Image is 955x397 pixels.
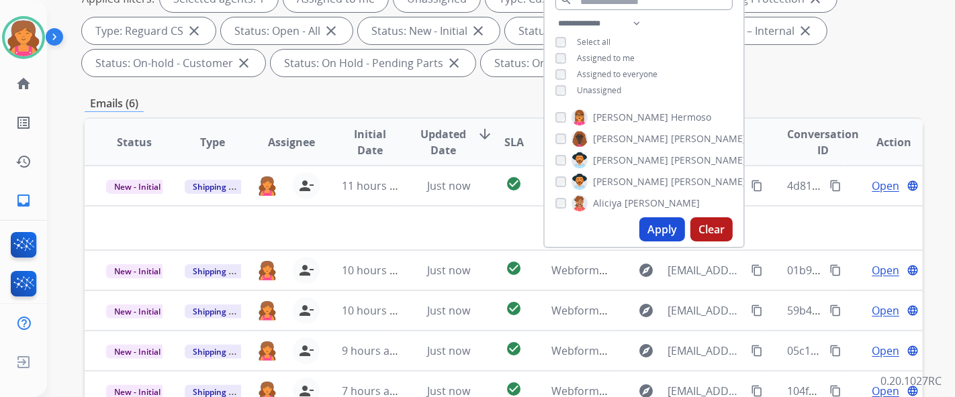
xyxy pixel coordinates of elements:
img: avatar [5,19,42,56]
mat-icon: check_circle [506,260,522,276]
span: Assigned to me [577,52,635,64]
mat-icon: close [236,55,252,71]
img: agent-avatar [258,176,277,196]
div: Status: New - Reply [505,17,647,44]
mat-icon: close [446,55,462,71]
span: 10 hours ago [342,263,408,278]
span: Shipping Protection [185,180,277,194]
span: Type [201,134,226,150]
img: agent-avatar [258,341,277,361]
p: 0.20.1027RC [880,373,942,389]
mat-icon: home [15,76,32,92]
span: Aliciya [593,196,622,210]
span: [PERSON_NAME] [671,154,746,167]
div: Status: New - Initial [358,17,500,44]
mat-icon: content_copy [829,385,842,397]
div: Type: Reguard CS [82,17,216,44]
mat-icon: language [907,264,919,276]
span: Assignee [268,134,315,150]
mat-icon: language [907,180,919,192]
span: [EMAIL_ADDRESS][DOMAIN_NAME] [668,343,743,359]
mat-icon: content_copy [829,345,842,357]
th: Action [844,119,923,166]
mat-icon: content_copy [751,385,763,397]
mat-icon: explore [638,343,654,359]
span: Initial Date [342,126,398,158]
span: Just now [427,178,470,193]
span: Shipping Protection [185,345,277,359]
mat-icon: person_remove [298,262,314,278]
mat-icon: check_circle [506,341,522,357]
span: Hermoso [671,111,711,124]
mat-icon: content_copy [751,345,763,357]
span: New - Initial [106,304,169,319]
div: Status: On Hold - Servicers [481,50,661,76]
span: [PERSON_NAME] [593,132,668,146]
span: Select all [577,36,610,48]
div: Status: On Hold - Pending Parts [271,50,475,76]
span: New - Initial [106,345,169,359]
mat-icon: explore [638,302,654,319]
span: Status [117,134,152,150]
span: [PERSON_NAME] [671,132,746,146]
mat-icon: person_remove [298,343,314,359]
span: Updated Date [420,126,466,158]
span: Conversation ID [787,126,859,158]
mat-icon: close [470,23,486,39]
button: Clear [690,217,733,241]
span: [EMAIL_ADDRESS][DOMAIN_NAME] [668,262,743,278]
mat-icon: content_copy [829,304,842,317]
span: Open [872,302,899,319]
span: New - Initial [106,264,169,278]
mat-icon: close [797,23,813,39]
span: Just now [427,343,470,358]
mat-icon: check_circle [506,300,522,317]
mat-icon: content_copy [751,304,763,317]
mat-icon: close [186,23,202,39]
mat-icon: history [15,154,32,170]
span: SLA [504,134,524,150]
span: 10 hours ago [342,303,408,318]
mat-icon: content_copy [751,180,763,192]
mat-icon: content_copy [829,180,842,192]
span: 9 hours ago [342,343,402,358]
mat-icon: inbox [15,192,32,209]
p: Emails (6) [85,95,144,112]
mat-icon: arrow_downward [477,126,493,142]
img: agent-avatar [258,300,277,321]
mat-icon: language [907,385,919,397]
div: Status: Open - All [221,17,353,44]
span: [PERSON_NAME] [671,175,746,188]
span: Open [872,178,899,194]
span: Webform from [EMAIL_ADDRESS][DOMAIN_NAME] on [DATE] [551,343,856,358]
span: Assigned to everyone [577,68,657,80]
span: Webform from [EMAIL_ADDRESS][DOMAIN_NAME] on [DATE] [551,303,856,318]
span: Open [872,262,899,278]
span: Shipping Protection [185,264,277,278]
mat-icon: content_copy [751,264,763,276]
div: Status: On-hold - Customer [82,50,265,76]
img: agent-avatar [258,260,277,280]
span: Webform from [EMAIL_ADDRESS][DOMAIN_NAME] on [DATE] [551,263,856,278]
mat-icon: check_circle [506,176,522,192]
span: [PERSON_NAME] [593,111,668,124]
mat-icon: list_alt [15,115,32,131]
mat-icon: content_copy [829,264,842,276]
span: Unassigned [577,84,621,96]
span: [EMAIL_ADDRESS][DOMAIN_NAME] [668,302,743,319]
mat-icon: check_circle [506,381,522,397]
span: [PERSON_NAME] [593,154,668,167]
span: Open [872,343,899,359]
span: [PERSON_NAME] [593,175,668,188]
mat-icon: person_remove [298,178,314,194]
span: Just now [427,303,470,318]
button: Apply [639,217,685,241]
mat-icon: language [907,304,919,317]
mat-icon: explore [638,262,654,278]
mat-icon: language [907,345,919,357]
span: New - Initial [106,180,169,194]
span: [PERSON_NAME] [625,196,700,210]
span: Just now [427,263,470,278]
mat-icon: close [323,23,339,39]
span: Shipping Protection [185,304,277,319]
